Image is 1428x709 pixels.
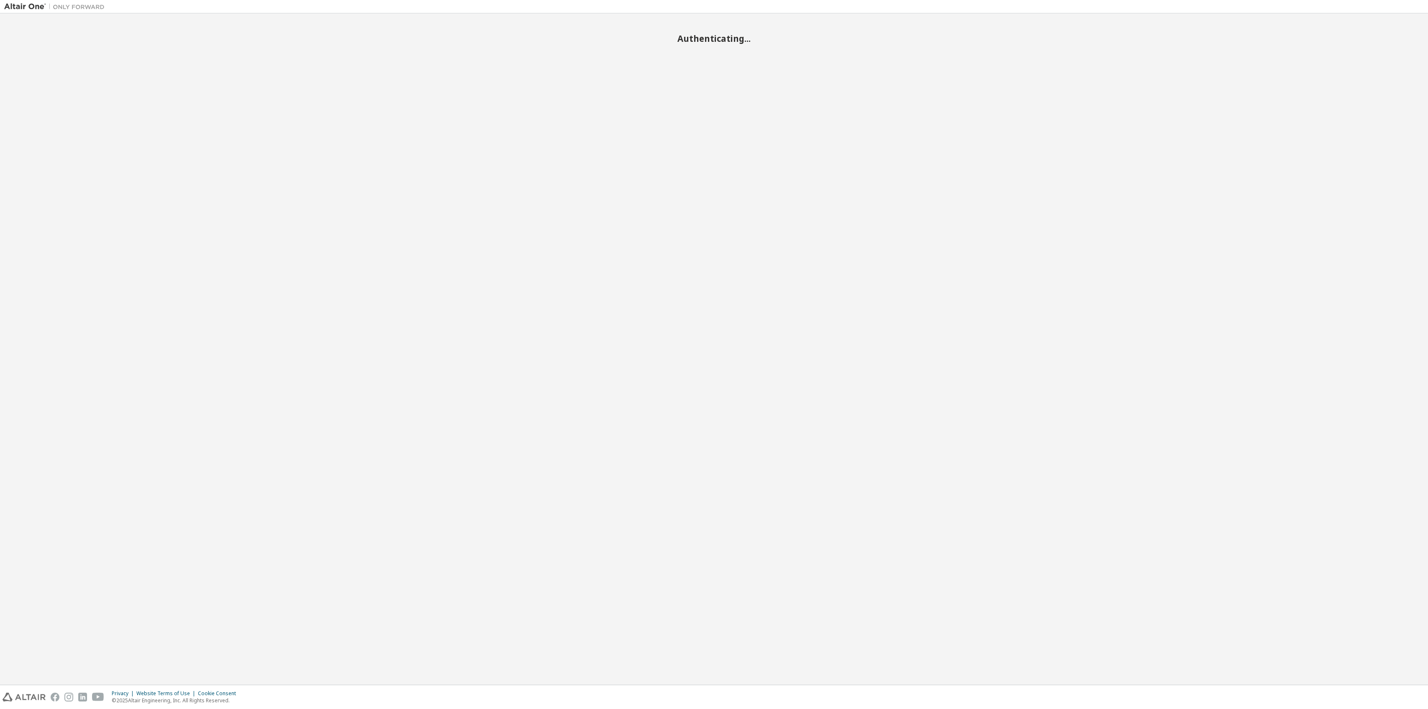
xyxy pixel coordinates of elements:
[3,693,46,701] img: altair_logo.svg
[51,693,59,701] img: facebook.svg
[4,33,1424,44] h2: Authenticating...
[4,3,109,11] img: Altair One
[78,693,87,701] img: linkedin.svg
[92,693,104,701] img: youtube.svg
[112,690,136,697] div: Privacy
[136,690,198,697] div: Website Terms of Use
[64,693,73,701] img: instagram.svg
[198,690,241,697] div: Cookie Consent
[112,697,241,704] p: © 2025 Altair Engineering, Inc. All Rights Reserved.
